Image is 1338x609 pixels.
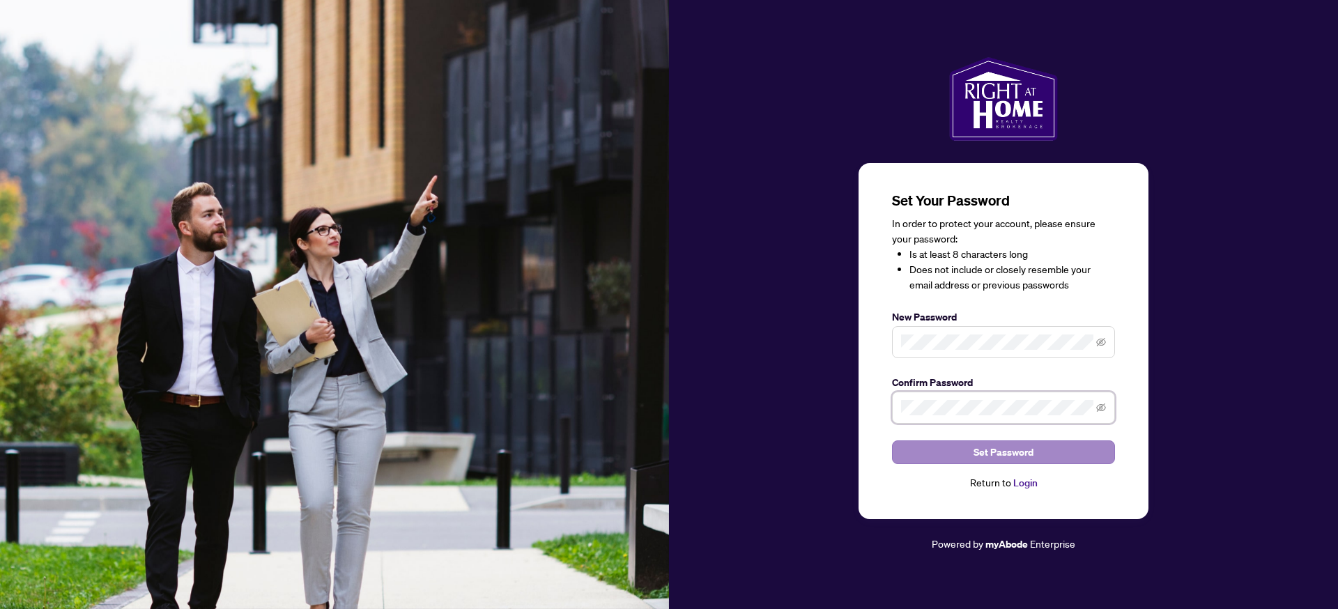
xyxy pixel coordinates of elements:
h3: Set Your Password [892,191,1115,210]
div: In order to protect your account, please ensure your password: [892,216,1115,293]
button: Set Password [892,440,1115,464]
span: Enterprise [1030,537,1075,550]
span: eye-invisible [1096,337,1106,347]
div: Return to [892,475,1115,491]
span: eye-invisible [1096,403,1106,413]
li: Does not include or closely resemble your email address or previous passwords [909,262,1115,293]
label: New Password [892,309,1115,325]
a: myAbode [985,537,1028,552]
span: Set Password [974,441,1033,463]
img: ma-logo [949,57,1057,141]
a: Login [1013,477,1038,489]
li: Is at least 8 characters long [909,247,1115,262]
label: Confirm Password [892,375,1115,390]
span: Powered by [932,537,983,550]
